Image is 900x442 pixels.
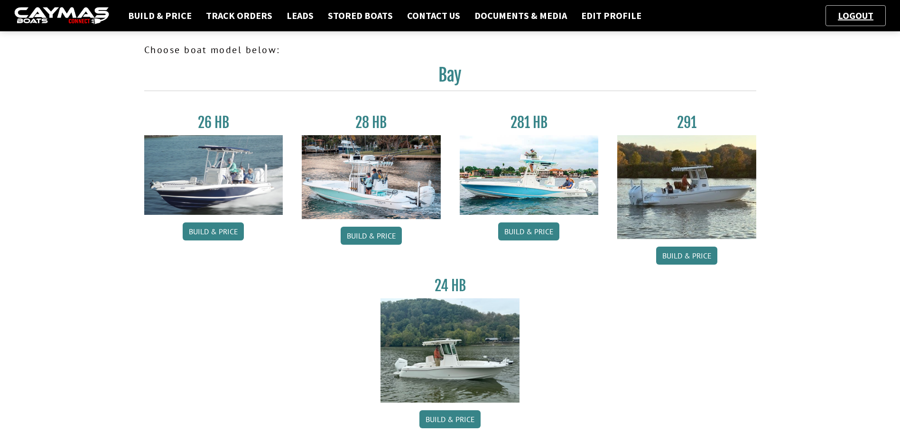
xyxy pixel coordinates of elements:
a: Leads [282,9,318,22]
p: Choose boat model below: [144,43,756,57]
a: Contact Us [402,9,465,22]
h3: 26 HB [144,114,283,131]
img: caymas-dealer-connect-2ed40d3bc7270c1d8d7ffb4b79bf05adc795679939227970def78ec6f6c03838.gif [14,7,109,25]
h3: 291 [617,114,756,131]
a: Edit Profile [576,9,646,22]
a: Build & Price [341,227,402,245]
img: 28_hb_thumbnail_for_caymas_connect.jpg [302,135,441,219]
a: Logout [833,9,878,21]
img: 28-hb-twin.jpg [460,135,599,215]
a: Build & Price [656,247,717,265]
a: Build & Price [498,222,559,240]
img: 24_HB_thumbnail.jpg [380,298,520,402]
a: Build & Price [123,9,196,22]
a: Stored Boats [323,9,398,22]
img: 26_new_photo_resized.jpg [144,135,283,215]
a: Documents & Media [470,9,572,22]
h3: 28 HB [302,114,441,131]
a: Build & Price [183,222,244,240]
h3: 24 HB [380,277,520,295]
h2: Bay [144,64,756,91]
h3: 281 HB [460,114,599,131]
img: 291_Thumbnail.jpg [617,135,756,239]
a: Track Orders [201,9,277,22]
a: Build & Price [419,410,481,428]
